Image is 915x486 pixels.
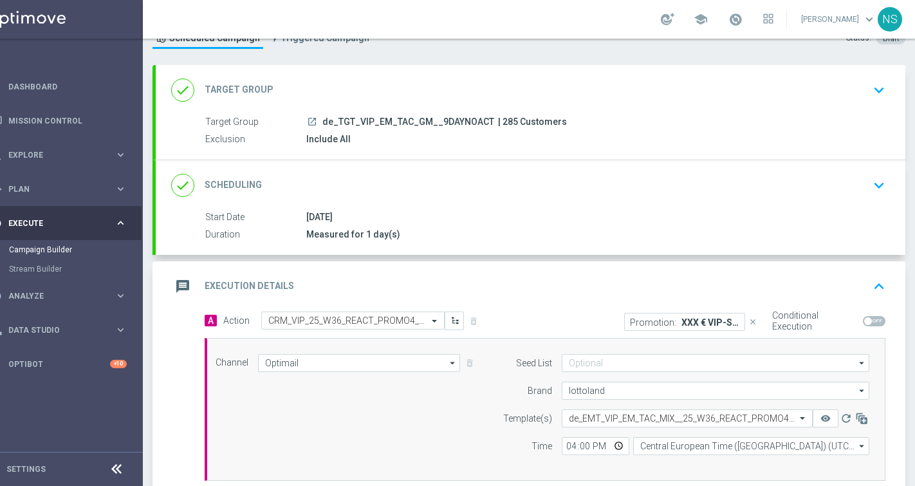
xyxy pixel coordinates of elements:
[840,412,853,425] i: refresh
[748,317,757,326] i: close
[528,386,552,397] label: Brand
[205,179,262,191] h2: Scheduling
[8,347,110,381] a: Optibot
[171,173,890,198] div: done Scheduling keyboard_arrow_down
[856,382,869,399] i: arrow_drop_down
[205,212,306,223] label: Start Date
[205,84,273,96] h2: Target Group
[115,149,127,161] i: keyboard_arrow_right
[8,70,127,104] a: Dashboard
[531,441,552,452] label: Time
[261,312,445,330] ng-select: CRM_VIP_25_W36_REACT_PROMO4_SLOTS
[322,117,494,128] span: de_TGT_VIP_EM_TAC_GM__9DAYNOACT
[868,78,890,102] button: keyboard_arrow_down
[856,355,869,371] i: arrow_drop_down
[171,274,890,299] div: message Execution Details keyboard_arrow_up
[876,33,905,43] colored-tag: Draft
[205,229,306,241] label: Duration
[9,264,109,274] a: Stream Builder
[171,174,194,197] i: done
[630,317,676,327] p: Promotion:
[8,151,115,159] span: Explore
[171,78,890,102] div: done Target Group keyboard_arrow_down
[856,438,869,454] i: arrow_drop_down
[694,12,708,26] span: school
[115,290,127,302] i: keyboard_arrow_right
[306,228,880,241] div: Measured for 1 day(s)
[8,104,127,138] a: Mission Control
[8,185,115,193] span: Plan
[205,117,306,128] label: Target Group
[8,292,115,300] span: Analyze
[772,310,858,332] label: Conditional Execution
[745,313,759,331] button: close
[9,259,142,279] div: Stream Builder
[813,409,838,427] button: remove_red_eye
[498,117,567,128] span: | 285 Customers
[447,355,459,371] i: arrow_drop_down
[633,437,869,455] input: Select time zone
[171,275,194,298] i: message
[171,79,194,102] i: done
[862,12,876,26] span: keyboard_arrow_down
[8,326,115,334] span: Data Studio
[110,360,127,368] div: +10
[115,324,127,336] i: keyboard_arrow_right
[216,357,248,368] label: Channel
[562,382,869,400] input: Select
[205,280,294,292] h2: Execution Details
[820,413,831,424] i: remove_red_eye
[115,183,127,195] i: keyboard_arrow_right
[800,10,878,29] a: [PERSON_NAME]keyboard_arrow_down
[681,317,739,327] p: XXX € VIP-Spielebonus geschenkt
[516,358,552,369] label: Seed List
[9,240,142,259] div: Campaign Builder
[307,117,317,127] i: launch
[306,133,880,145] div: Include All
[223,315,250,326] label: Action
[205,315,217,326] span: A
[562,409,813,427] ng-select: de_EMT_VIP_EM_TAC_MIX__25_W36_REACT_PROMO4_SLOTS
[258,354,460,372] input: Select channel
[8,220,115,227] span: Execute
[9,245,109,255] a: Campaign Builder
[869,176,889,195] i: keyboard_arrow_down
[869,80,889,100] i: keyboard_arrow_down
[868,173,890,198] button: keyboard_arrow_down
[503,413,552,424] label: Template(s)
[115,217,127,229] i: keyboard_arrow_right
[868,274,890,299] button: keyboard_arrow_up
[869,277,889,296] i: keyboard_arrow_up
[624,313,759,331] div: XXX € VIP-Spielebonus geschenkt
[878,7,902,32] div: NS
[883,35,899,43] span: Draft
[205,134,306,145] label: Exclusion
[562,354,869,372] input: Optional
[306,210,880,223] div: [DATE]
[6,465,46,473] a: Settings
[838,409,854,427] button: refresh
